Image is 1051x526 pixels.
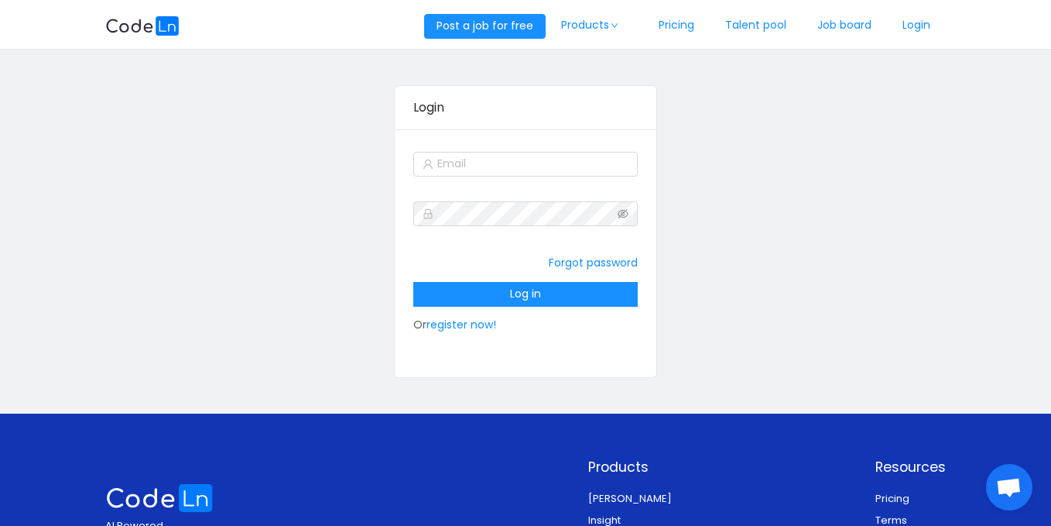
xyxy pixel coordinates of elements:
a: Pricing [875,491,909,506]
i: icon: eye-invisible [618,208,628,219]
p: Resources [875,457,946,477]
p: Products [588,457,699,477]
button: Post a job for free [424,14,546,39]
span: Or [413,286,638,332]
img: logobg.f302741d.svg [105,16,180,36]
a: register now! [426,317,496,332]
i: icon: user [423,159,433,170]
a: [PERSON_NAME] [588,491,672,506]
button: Log in [413,282,638,307]
a: Post a job for free [424,18,546,33]
div: Login [413,86,638,129]
i: icon: lock [423,208,433,219]
i: icon: down [610,22,619,29]
a: Forgot password [549,255,638,270]
a: Open chat [986,464,1032,511]
input: Email [413,152,638,177]
img: logo [105,484,214,513]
